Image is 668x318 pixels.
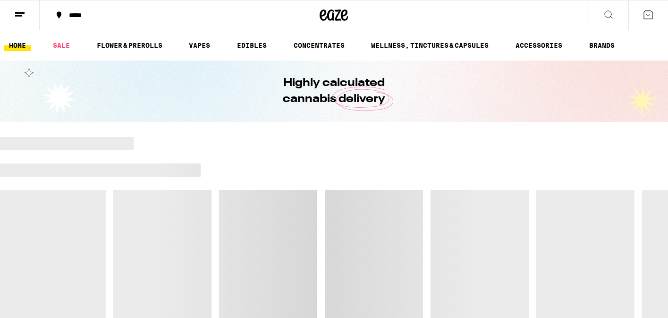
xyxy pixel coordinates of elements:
a: EDIBLES [232,40,271,51]
a: VAPES [184,40,215,51]
a: BRANDS [584,40,619,51]
a: CONCENTRATES [289,40,349,51]
a: WELLNESS, TINCTURES & CAPSULES [366,40,493,51]
a: ACCESSORIES [511,40,567,51]
h1: Highly calculated cannabis delivery [256,75,412,107]
a: FLOWER & PREROLLS [92,40,167,51]
a: HOME [4,40,31,51]
a: SALE [48,40,75,51]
